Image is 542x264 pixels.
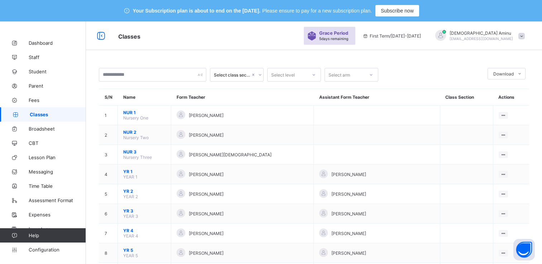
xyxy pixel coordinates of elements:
[189,132,224,138] span: [PERSON_NAME]
[123,110,166,115] span: NUR 1
[450,30,513,36] span: [DEMOGRAPHIC_DATA] Aminu
[331,191,366,197] span: [PERSON_NAME]
[29,212,86,217] span: Expenses
[331,172,366,177] span: [PERSON_NAME]
[29,169,86,175] span: Messaging
[123,174,138,180] span: YEAR 1
[262,8,372,14] span: Please ensure to pay for a new subscription plan.
[428,30,528,42] div: HafsahAminu
[99,89,118,106] th: S/N
[123,253,138,258] span: YEAR 5
[99,243,118,263] td: 8
[123,214,138,219] span: YEAR 3
[29,183,86,189] span: Time Table
[189,191,224,197] span: [PERSON_NAME]
[381,8,414,14] span: Subscribe now
[99,145,118,165] td: 3
[29,155,86,160] span: Lesson Plan
[123,248,166,253] span: YR 5
[29,226,86,232] span: Inventory
[29,83,86,89] span: Parent
[123,115,148,121] span: Nursery One
[123,129,166,135] span: NUR 2
[189,231,224,236] span: [PERSON_NAME]
[214,72,250,78] div: Select class section
[99,224,118,243] td: 7
[30,112,86,117] span: Classes
[29,140,86,146] span: CBT
[189,211,224,216] span: [PERSON_NAME]
[123,149,166,155] span: NUR 3
[123,228,166,233] span: YR 4
[99,125,118,145] td: 2
[123,169,166,174] span: YR 1
[133,8,260,14] span: Your Subscription plan is about to end on the [DATE].
[314,89,440,106] th: Assistant Form Teacher
[29,97,86,103] span: Fees
[123,194,138,199] span: YEAR 2
[123,189,166,194] span: YR 2
[99,204,118,224] td: 6
[331,231,366,236] span: [PERSON_NAME]
[189,172,224,177] span: [PERSON_NAME]
[319,30,348,36] span: Grace Period
[29,247,86,253] span: Configuration
[493,89,529,106] th: Actions
[450,36,513,41] span: [EMAIL_ADDRESS][DOMAIN_NAME]
[123,208,166,214] span: YR 3
[331,211,366,216] span: [PERSON_NAME]
[118,33,140,40] span: Classes
[99,184,118,204] td: 5
[189,113,224,118] span: [PERSON_NAME]
[171,89,314,106] th: Form Teacher
[29,69,86,74] span: Student
[513,239,535,260] button: Open asap
[440,89,493,106] th: Class Section
[118,89,171,106] th: Name
[29,126,86,132] span: Broadsheet
[99,165,118,184] td: 4
[29,40,86,46] span: Dashboard
[29,197,86,203] span: Assessment Format
[123,155,152,160] span: Nursery Three
[307,31,316,40] img: sticker-purple.71386a28dfed39d6af7621340158ba97.svg
[189,152,272,157] span: [PERSON_NAME][DEMOGRAPHIC_DATA]
[331,250,366,256] span: [PERSON_NAME]
[123,135,149,140] span: Nursery Two
[271,68,295,82] div: Select level
[328,68,350,82] div: Select arm
[29,233,86,238] span: Help
[493,71,514,77] span: Download
[123,233,138,239] span: YEAR 4
[189,250,224,256] span: [PERSON_NAME]
[363,33,421,39] span: session/term information
[319,36,348,41] span: 5 days remaining
[99,106,118,125] td: 1
[29,54,86,60] span: Staff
